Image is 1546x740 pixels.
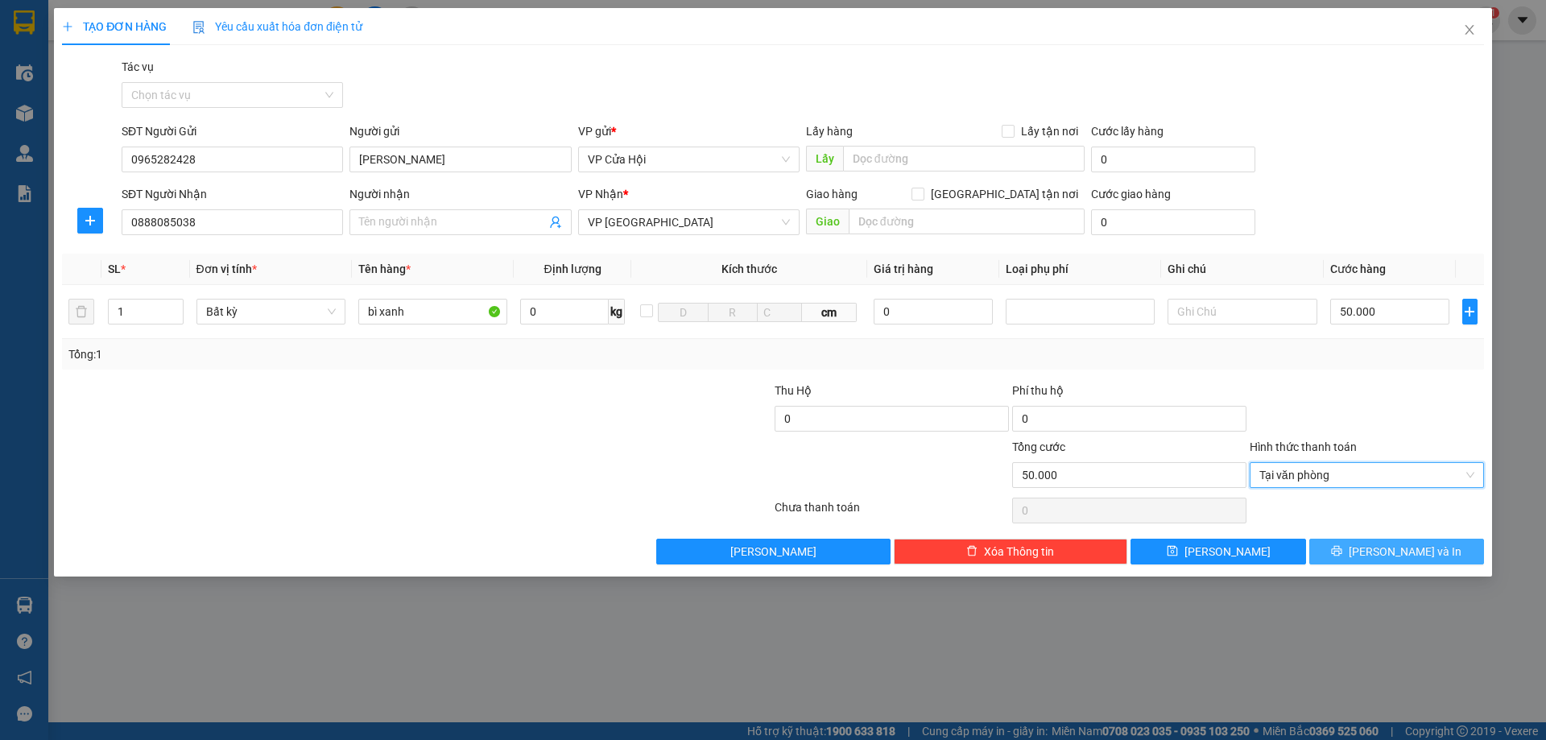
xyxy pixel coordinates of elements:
input: D [658,303,708,322]
span: Xóa Thông tin [984,543,1054,560]
div: Người gửi [349,122,571,140]
span: 42 [PERSON_NAME] - Vinh - [GEOGRAPHIC_DATA] [41,54,175,83]
button: [PERSON_NAME] [656,539,891,564]
span: VPCH1408250649 [176,90,294,107]
strong: HÃNG XE HẢI HOÀNG GIA [57,16,159,51]
span: VP Nhận [578,188,623,201]
input: C [757,303,802,322]
span: close [1463,23,1476,36]
button: plus [77,208,103,234]
button: deleteXóa Thông tin [894,539,1128,564]
input: Dọc đường [843,146,1085,172]
span: Tại văn phòng [1259,463,1474,487]
span: kg [609,299,625,325]
span: [PERSON_NAME] [1184,543,1271,560]
span: Lấy hàng [806,125,853,138]
div: Chưa thanh toán [773,498,1011,527]
img: icon [192,21,205,34]
img: logo [9,52,39,131]
span: plus [78,214,102,227]
span: Giao [806,209,849,234]
div: SĐT Người Gửi [122,122,343,140]
button: delete [68,299,94,325]
button: plus [1462,299,1478,325]
span: cm [802,303,857,322]
span: VP Cửa Hội [588,147,790,172]
strong: PHIẾU GỬI HÀNG [43,105,173,122]
div: VP gửi [578,122,800,140]
label: Hình thức thanh toán [1250,440,1357,453]
span: [PERSON_NAME] và In [1349,543,1461,560]
label: Tác vụ [122,60,154,73]
input: R [708,303,758,322]
span: Lấy [806,146,843,172]
span: Tên hàng [358,263,411,275]
input: VD: Bàn, Ghế [358,299,507,325]
span: Lấy tận nơi [1015,122,1085,140]
span: [PERSON_NAME] [730,543,816,560]
div: Phí thu hộ [1012,382,1246,406]
span: Cước hàng [1330,263,1386,275]
span: Bất kỳ [206,300,336,324]
button: Close [1447,8,1492,53]
span: [GEOGRAPHIC_DATA] tận nơi [924,185,1085,203]
div: SĐT Người Nhận [122,185,343,203]
span: Giao hàng [806,188,858,201]
div: Tổng: 1 [68,345,597,363]
button: printer[PERSON_NAME] và In [1309,539,1484,564]
input: Dọc đường [849,209,1085,234]
input: 0 [874,299,994,325]
th: Loại phụ phí [999,254,1161,285]
th: Ghi chú [1161,254,1323,285]
span: Tổng cước [1012,440,1065,453]
span: plus [1463,305,1477,318]
input: Cước lấy hàng [1091,147,1255,172]
div: Người nhận [349,185,571,203]
label: Cước giao hàng [1091,188,1171,201]
span: save [1167,545,1178,558]
span: Kích thước [721,263,777,275]
span: VP Đà Nẵng [588,210,790,234]
label: Cước lấy hàng [1091,125,1164,138]
span: Đơn vị tính [196,263,257,275]
input: Ghi Chú [1168,299,1317,325]
button: save[PERSON_NAME] [1131,539,1305,564]
span: Giá trị hàng [874,263,933,275]
span: Định lượng [544,263,601,275]
span: TẠO ĐƠN HÀNG [62,20,167,33]
input: Cước giao hàng [1091,209,1255,235]
span: Yêu cầu xuất hóa đơn điện tử [192,20,362,33]
span: delete [966,545,978,558]
span: SL [108,263,121,275]
span: user-add [549,216,562,229]
span: printer [1331,545,1342,558]
span: Thu Hộ [775,384,812,397]
span: plus [62,21,73,32]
